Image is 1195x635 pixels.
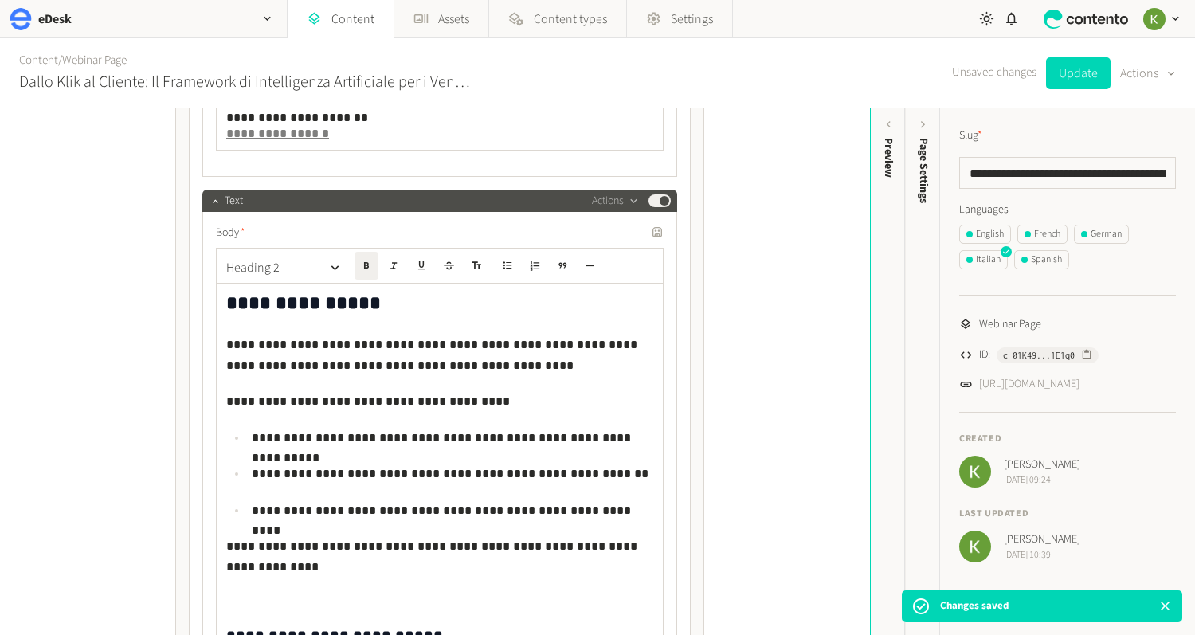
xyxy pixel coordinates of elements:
[979,316,1041,333] span: Webinar Page
[1003,348,1075,363] span: c_01K49...1E1q0
[959,127,982,144] label: Slug
[220,252,347,284] button: Heading 2
[959,432,1176,446] h4: Created
[38,10,72,29] h2: eDesk
[1025,227,1060,241] div: French
[959,456,991,488] img: Keelin Terry
[534,10,607,29] span: Content types
[979,376,1079,393] a: [URL][DOMAIN_NAME]
[225,193,243,210] span: Text
[959,250,1008,269] button: Italian
[1017,225,1068,244] button: French
[959,531,991,562] img: Keelin Terry
[1074,225,1129,244] button: German
[966,227,1004,241] div: English
[915,138,932,203] span: Page Settings
[1021,253,1062,267] div: Spanish
[940,598,1009,614] p: Changes saved
[10,8,32,30] img: eDesk
[19,52,58,69] a: Content
[1046,57,1111,89] button: Update
[966,253,1001,267] div: Italian
[1004,531,1080,548] span: [PERSON_NAME]
[952,64,1036,82] span: Unsaved changes
[1004,473,1080,488] span: [DATE] 09:24
[62,52,127,69] a: Webinar Page
[959,202,1176,218] label: Languages
[592,191,639,210] button: Actions
[979,347,990,363] span: ID:
[216,225,245,241] span: Body
[1081,227,1122,241] div: German
[1004,457,1080,473] span: [PERSON_NAME]
[19,70,478,94] h2: Dallo Klik al Cliente: Il Framework di Intelligenza Artificiale per i Venditori di eCommerce
[1120,57,1176,89] button: Actions
[1014,250,1069,269] button: Spanish
[58,52,62,69] span: /
[959,225,1011,244] button: English
[959,507,1176,521] h4: Last updated
[671,10,713,29] span: Settings
[1004,548,1080,562] span: [DATE] 10:39
[997,347,1099,363] button: c_01K49...1E1q0
[1143,8,1166,30] img: Keelin Terry
[880,138,897,178] div: Preview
